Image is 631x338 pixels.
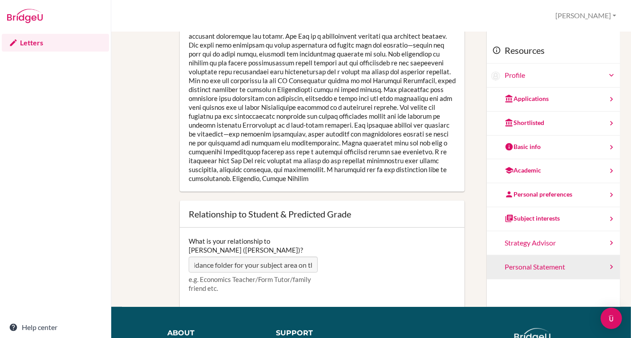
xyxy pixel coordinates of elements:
[487,136,620,160] a: Basic info
[505,94,549,103] div: Applications
[487,231,620,255] a: Strategy Advisor
[2,34,109,52] a: Letters
[487,255,620,279] a: Personal Statement
[487,159,620,183] a: Academic
[505,166,541,175] div: Academic
[505,118,544,127] div: Shortlisted
[487,88,620,112] a: Applications
[487,207,620,231] a: Subject interests
[189,306,318,324] label: Predicted grade - if you're not a subject teacher, leave blank
[487,112,620,136] a: Shortlisted
[551,8,620,24] button: [PERSON_NAME]
[189,275,318,293] p: e.g. Economics Teacher/Form Tutor/family friend etc.
[505,70,616,80] a: Profile
[505,142,541,151] div: Basic info
[189,237,318,254] label: What is your relationship to [PERSON_NAME] ([PERSON_NAME])?
[487,37,620,64] div: Resources
[601,308,622,329] div: Open Intercom Messenger
[7,9,43,23] img: Bridge-U
[505,190,572,199] div: Personal preferences
[487,183,620,207] a: Personal preferences
[491,72,500,80] img: Gia Thy (Luna) Nghiem
[505,214,560,223] div: Subject interests
[2,318,109,336] a: Help center
[189,209,351,218] div: Relationship to Student & Predicted Grade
